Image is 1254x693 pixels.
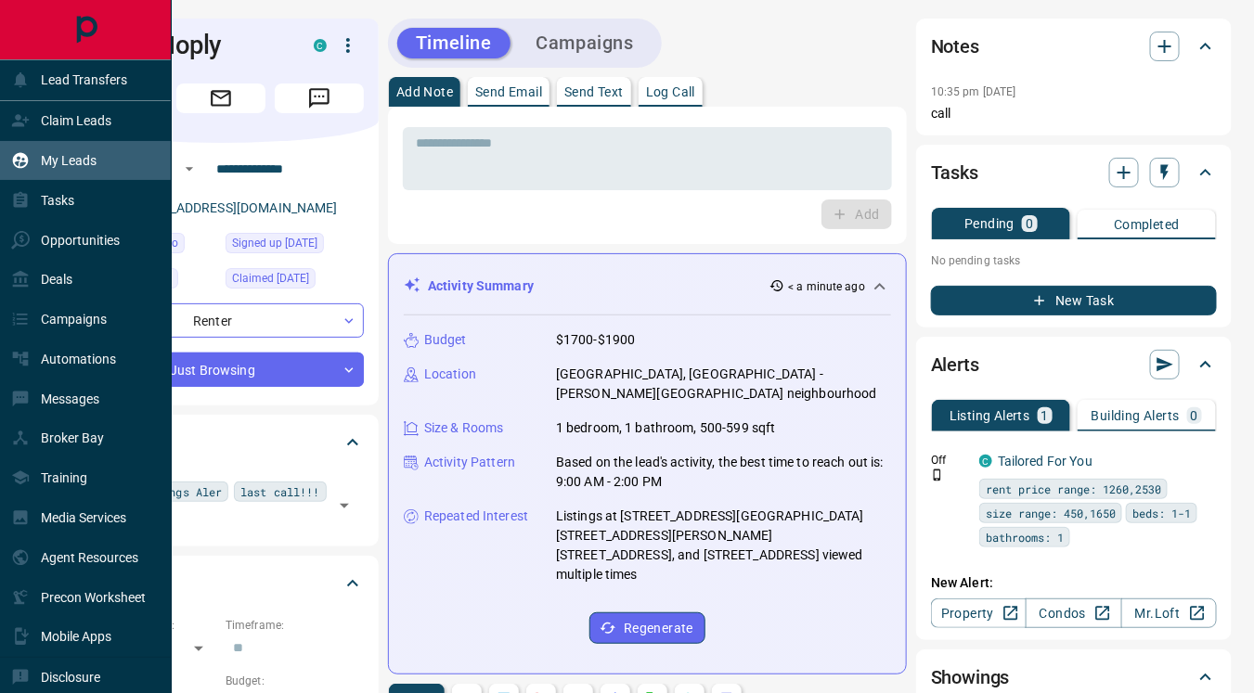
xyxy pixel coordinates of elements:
[240,482,319,501] span: last call!!!
[226,268,364,294] div: Mon Jun 02 2025
[397,28,511,58] button: Timeline
[646,85,695,98] p: Log Call
[226,233,364,259] div: Mon Jun 02 2025
[475,85,542,98] p: Send Email
[424,418,504,438] p: Size & Rooms
[1114,218,1180,231] p: Completed
[931,24,1217,69] div: Notes
[424,453,515,472] p: Activity Pattern
[396,85,453,98] p: Add Note
[314,39,327,52] div: condos.ca
[931,158,978,187] h2: Tasks
[986,528,1064,546] span: bathrooms: 1
[78,420,364,465] div: Tags
[931,342,1217,387] div: Alerts
[556,507,891,584] p: Listings at [STREET_ADDRESS][GEOGRAPHIC_DATA][STREET_ADDRESS][PERSON_NAME][STREET_ADDRESS], and [...
[331,493,357,519] button: Open
[518,28,653,58] button: Campaigns
[556,453,891,492] p: Based on the lead's activity, the best time to reach out is: 9:00 AM - 2:00 PM
[931,32,979,61] h2: Notes
[226,617,364,634] p: Timeframe:
[931,350,979,379] h2: Alerts
[1026,217,1033,230] p: 0
[275,83,364,113] span: Message
[931,104,1217,123] p: call
[1026,598,1121,628] a: Condos
[931,150,1217,195] div: Tasks
[556,330,635,350] p: $1700-$1900
[232,269,309,288] span: Claimed [DATE]
[931,286,1217,315] button: New Task
[931,573,1217,593] p: New Alert:
[78,303,364,338] div: Renter
[78,31,286,60] h1: Cenlin Moply
[986,480,1161,498] span: rent price range: 1260,2530
[788,278,865,295] p: < a minute ago
[556,365,891,404] p: [GEOGRAPHIC_DATA], [GEOGRAPHIC_DATA] - [PERSON_NAME][GEOGRAPHIC_DATA] neighbourhood
[1132,504,1191,522] span: beds: 1-1
[931,662,1010,692] h2: Showings
[556,418,776,438] p: 1 bedroom, 1 bathroom, 500-599 sqft
[998,454,1092,468] a: Tailored For You
[404,269,891,303] div: Activity Summary< a minute ago
[931,452,968,468] p: Off
[78,561,364,606] div: Criteria
[226,673,364,689] p: Budget:
[950,409,1030,422] p: Listing Alerts
[931,247,1217,275] p: No pending tasks
[176,83,265,113] span: Email
[964,217,1015,230] p: Pending
[589,612,705,644] button: Regenerate
[428,276,534,296] p: Activity Summary
[931,468,944,481] svg: Push Notification Only
[78,353,364,387] div: Just Browsing
[931,598,1027,628] a: Property
[178,158,200,180] button: Open
[1092,409,1180,422] p: Building Alerts
[564,85,624,98] p: Send Text
[424,507,528,526] p: Repeated Interest
[931,85,1016,98] p: 10:35 pm [DATE]
[424,330,467,350] p: Budget
[1191,409,1198,422] p: 0
[986,504,1116,522] span: size range: 450,1650
[232,234,317,252] span: Signed up [DATE]
[1041,409,1049,422] p: 1
[424,365,476,384] p: Location
[1121,598,1217,628] a: Mr.Loft
[979,455,992,468] div: condos.ca
[128,200,338,215] a: [EMAIL_ADDRESS][DOMAIN_NAME]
